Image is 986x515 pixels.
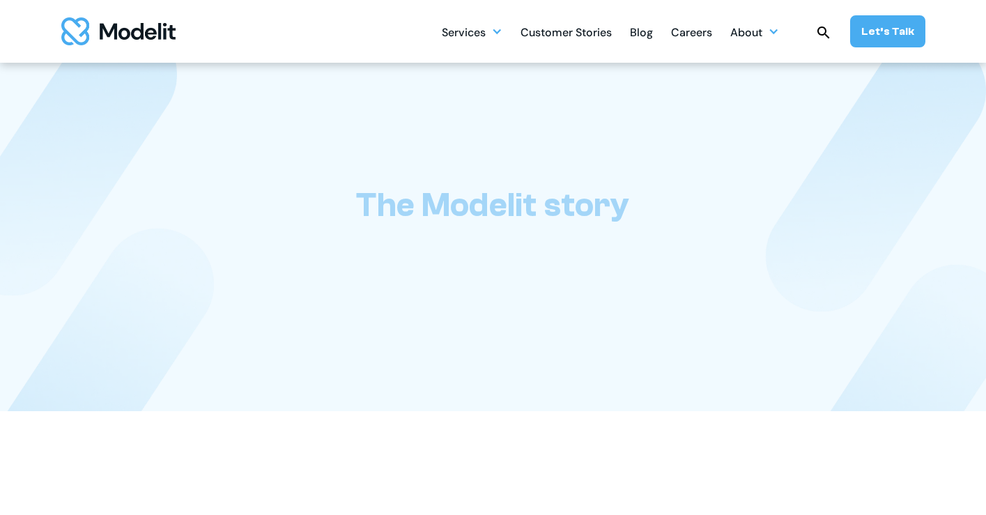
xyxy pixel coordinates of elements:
h1: The Modelit story [356,185,629,225]
div: Blog [630,20,653,47]
a: Customer Stories [521,18,612,45]
div: Customer Stories [521,20,612,47]
div: Careers [671,20,712,47]
a: Careers [671,18,712,45]
div: Services [442,18,502,45]
div: Let’s Talk [861,24,914,39]
div: Services [442,20,486,47]
a: home [61,17,176,45]
a: Let’s Talk [850,15,925,47]
img: modelit logo [61,17,176,45]
div: About [730,18,779,45]
a: Blog [630,18,653,45]
div: About [730,20,762,47]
